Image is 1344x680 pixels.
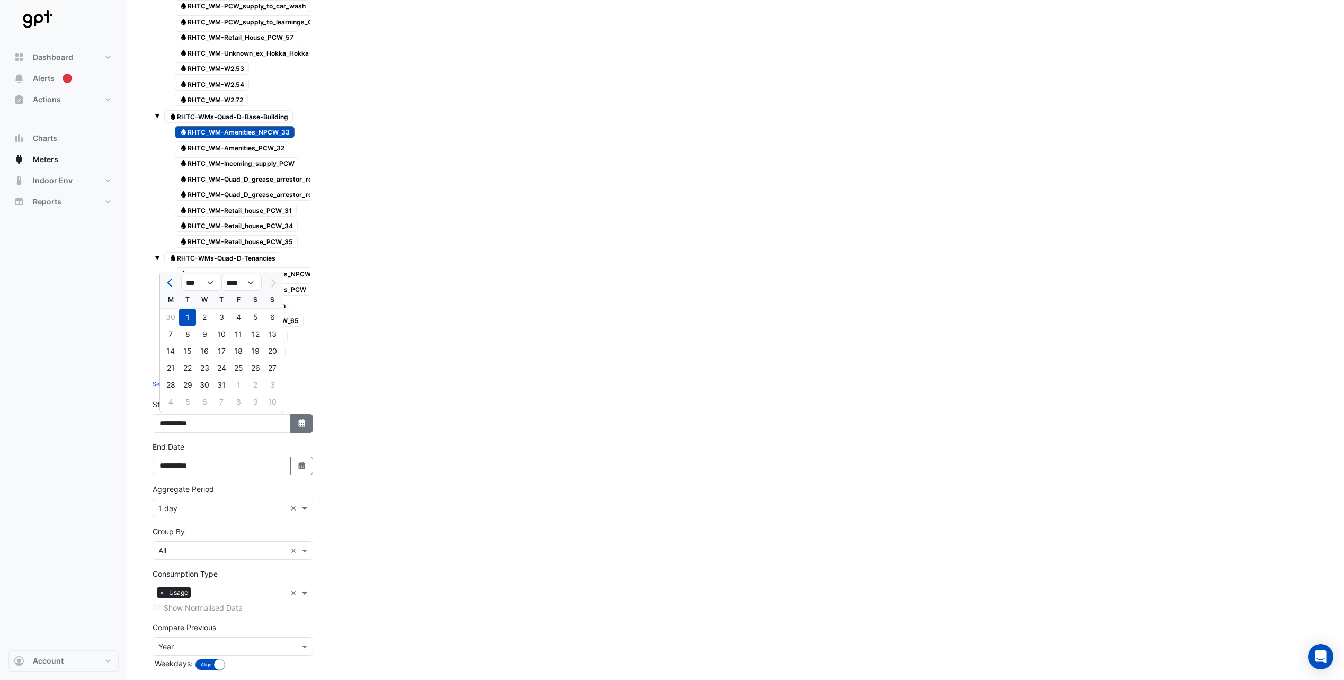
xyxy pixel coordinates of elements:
[297,419,307,428] fa-icon: Select Date
[179,343,196,360] div: Tuesday, July 15, 2025
[179,291,196,308] div: T
[247,343,264,360] div: 19
[196,343,213,360] div: 16
[14,154,24,165] app-icon: Meters
[247,360,264,377] div: Saturday, July 26, 2025
[33,154,58,165] span: Meters
[213,291,230,308] div: T
[264,343,281,360] div: Sunday, July 20, 2025
[196,343,213,360] div: Wednesday, July 16, 2025
[247,309,264,326] div: Saturday, July 5, 2025
[264,309,281,326] div: Sunday, July 6, 2025
[153,381,185,388] small: Select None
[264,343,281,360] div: 20
[1308,644,1333,669] div: Open Intercom Messenger
[8,128,119,149] button: Charts
[247,309,264,326] div: 5
[230,326,247,343] div: Friday, July 11, 2025
[8,170,119,191] button: Indoor Env
[247,291,264,308] div: S
[213,360,230,377] div: 24
[196,326,213,343] div: Wednesday, July 9, 2025
[180,206,188,214] fa-icon: Water
[175,126,295,139] span: RHTC_WM-Amenities_NPCW_33
[14,196,24,207] app-icon: Reports
[213,309,230,326] div: Thursday, July 3, 2025
[196,291,213,308] div: W
[164,602,243,613] label: Show Normalised Data
[153,379,185,389] button: Select None
[175,267,316,280] span: RHTC_WM-GR155_Best_&_Less_NPCW
[180,237,188,245] fa-icon: Water
[264,326,281,343] div: Sunday, July 13, 2025
[175,173,360,185] span: RHTC_WM-Quad_D_grease_arrestor_room_B1_40mm
[162,343,179,360] div: 14
[180,128,188,136] fa-icon: Water
[213,377,230,393] div: Thursday, July 31, 2025
[33,52,73,62] span: Dashboard
[175,141,289,154] span: RHTC_WM-Amenities_PCW_32
[264,326,281,343] div: 13
[153,399,188,410] label: Start Date
[196,360,213,377] div: Wednesday, July 23, 2025
[247,360,264,377] div: 26
[213,343,230,360] div: Thursday, July 17, 2025
[221,275,262,291] select: Select year
[162,326,179,343] div: Monday, July 7, 2025
[14,73,24,84] app-icon: Alerts
[162,360,179,377] div: Monday, July 21, 2025
[230,309,247,326] div: Friday, July 4, 2025
[162,343,179,360] div: Monday, July 14, 2025
[162,360,179,377] div: 21
[213,309,230,326] div: 3
[8,89,119,110] button: Actions
[175,47,314,59] span: RHTC_WM-Unknown_ex_Hokka_Hokka
[162,377,179,393] div: Monday, July 28, 2025
[180,2,188,10] fa-icon: Water
[33,656,64,666] span: Account
[196,377,213,393] div: Wednesday, July 30, 2025
[179,309,196,326] div: 1
[180,65,188,73] fa-icon: Water
[162,291,179,308] div: M
[180,222,188,230] fa-icon: Water
[13,8,60,30] img: Company Logo
[297,461,307,470] fa-icon: Select Date
[164,274,177,291] button: Previous month
[153,622,216,633] label: Compare Previous
[175,157,299,170] span: RHTC_WM-Incoming_supply_PCW
[175,15,337,28] span: RHTC_WM-PCW_supply_to_learnings_Quad_C
[179,377,196,393] div: Tuesday, July 29, 2025
[213,343,230,360] div: 17
[213,326,230,343] div: 10
[8,47,119,68] button: Dashboard
[153,526,185,537] label: Group By
[230,343,247,360] div: Friday, July 18, 2025
[8,68,119,89] button: Alerts
[213,377,230,393] div: 31
[169,112,177,120] fa-icon: Water
[157,587,166,598] span: ×
[162,326,179,343] div: 7
[247,343,264,360] div: Saturday, July 19, 2025
[180,175,188,183] fa-icon: Water
[153,658,193,669] label: Weekdays:
[213,360,230,377] div: Thursday, July 24, 2025
[290,545,299,556] span: Clear
[175,94,248,106] span: RHTC_WM-W2.72
[180,33,188,41] fa-icon: Water
[175,62,249,75] span: RHTC_WM-W2.53
[33,94,61,105] span: Actions
[8,149,119,170] button: Meters
[180,270,188,278] fa-icon: Water
[33,73,55,84] span: Alerts
[264,291,281,308] div: S
[8,650,119,672] button: Account
[264,309,281,326] div: 6
[162,309,179,326] div: 30
[230,326,247,343] div: 11
[196,309,213,326] div: Wednesday, July 2, 2025
[180,80,188,88] fa-icon: Water
[179,309,196,326] div: Tuesday, July 1, 2025
[196,309,213,326] div: 2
